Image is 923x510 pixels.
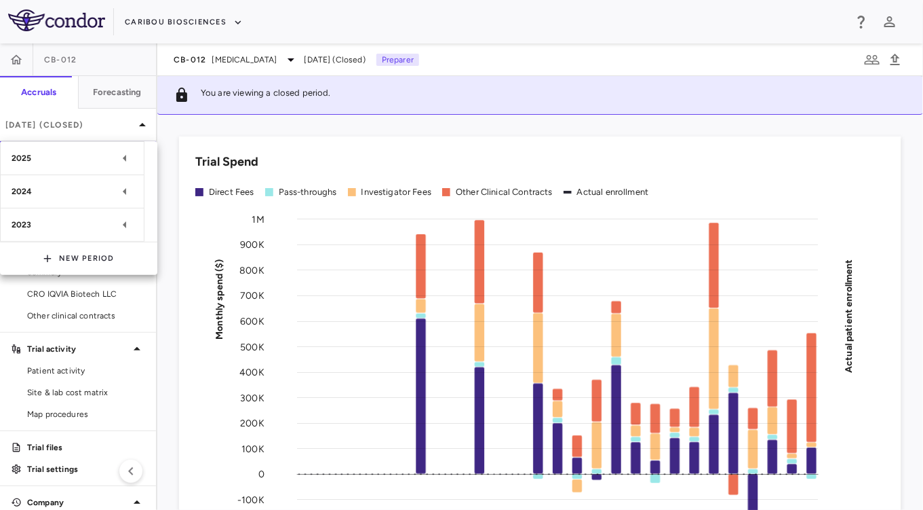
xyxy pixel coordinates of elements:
p: 2024 [12,185,33,198]
p: 2023 [12,219,32,231]
button: New Period [43,248,115,270]
div: 2024 [1,175,144,208]
p: 2025 [12,152,32,164]
div: 2025 [1,142,144,175]
div: 2023 [1,208,144,241]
